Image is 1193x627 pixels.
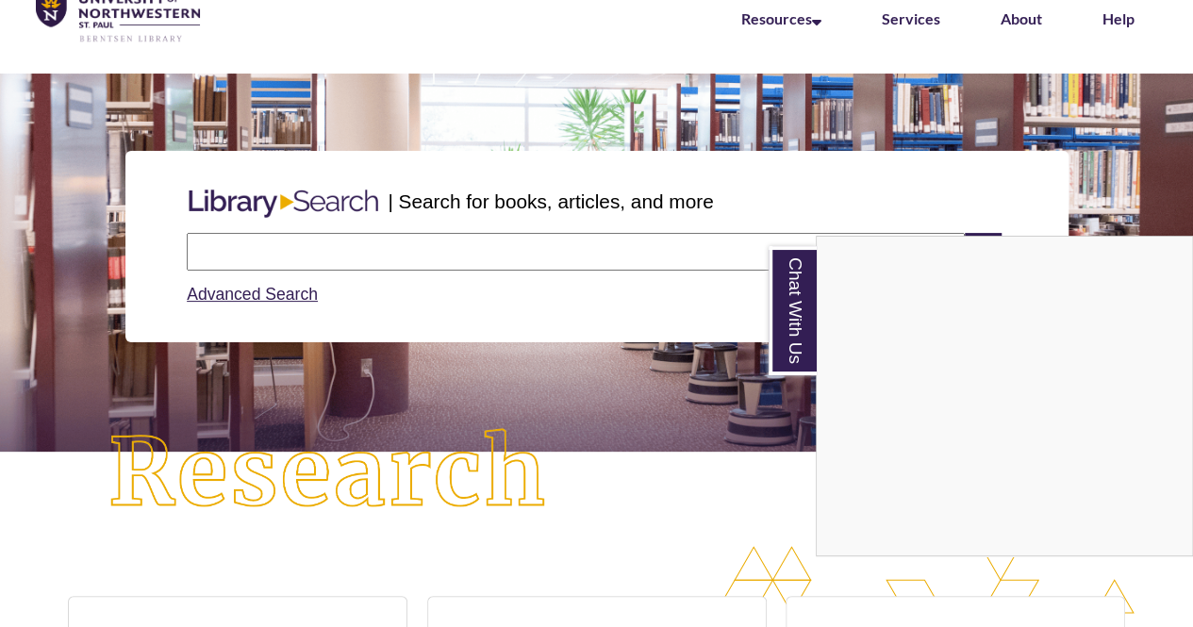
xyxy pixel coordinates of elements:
a: Resources [741,9,821,27]
a: Help [1102,9,1135,27]
iframe: Chat Widget [817,237,1192,555]
a: Chat With Us [769,246,817,375]
div: Chat With Us [816,236,1193,556]
a: Services [882,9,940,27]
a: About [1001,9,1042,27]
